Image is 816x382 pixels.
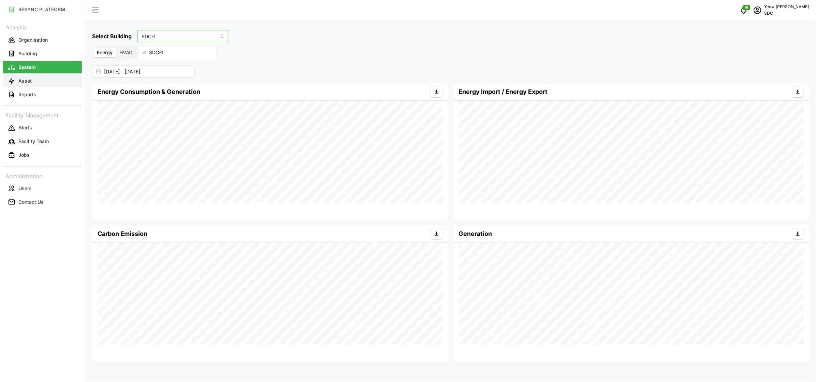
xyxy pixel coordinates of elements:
button: Asset [3,75,82,87]
p: System [18,64,36,71]
h4: Generation [459,229,492,238]
button: Organisation [3,34,82,46]
p: Reports [18,91,36,98]
button: System [3,61,82,73]
h4: Energy Consumption & Generation [98,87,200,96]
p: Administration [3,171,82,181]
h4: Carbon Emission [98,229,147,238]
span: HVAC [119,49,132,55]
button: Contact Us [3,196,82,208]
h4: Energy Import / Energy Export [459,87,548,96]
span: SDC-1 [149,49,163,56]
button: notifications [737,3,751,17]
a: Contact Us [3,195,82,209]
button: Building [3,47,82,60]
p: Organisation [18,37,48,43]
p: RESYNC PLATFORM [18,6,65,13]
button: RESYNC PLATFORM [3,3,82,16]
p: Facility Management [3,110,82,120]
p: Yeow [PERSON_NAME] [764,4,809,10]
a: Alerts [3,121,82,135]
p: Alerts [18,124,32,131]
span: 18 [745,5,749,10]
p: Facility Team [18,138,49,145]
p: Asset [18,77,32,84]
a: Organisation [3,33,82,47]
a: Asset [3,74,82,88]
h5: Select Building [92,32,132,40]
p: Jobs [18,152,30,158]
button: Reports [3,88,82,101]
button: Alerts [3,122,82,134]
p: SDC [764,10,809,17]
a: Jobs [3,148,82,162]
button: Users [3,182,82,195]
a: Users [3,182,82,195]
p: Building [18,50,37,57]
p: Contact Us [18,199,44,206]
button: Jobs [3,149,82,161]
button: Facility Team [3,136,82,148]
p: Analysis [3,22,82,32]
a: System [3,60,82,74]
button: schedule [751,3,764,17]
p: Users [18,185,32,192]
span: Energy [97,49,113,55]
